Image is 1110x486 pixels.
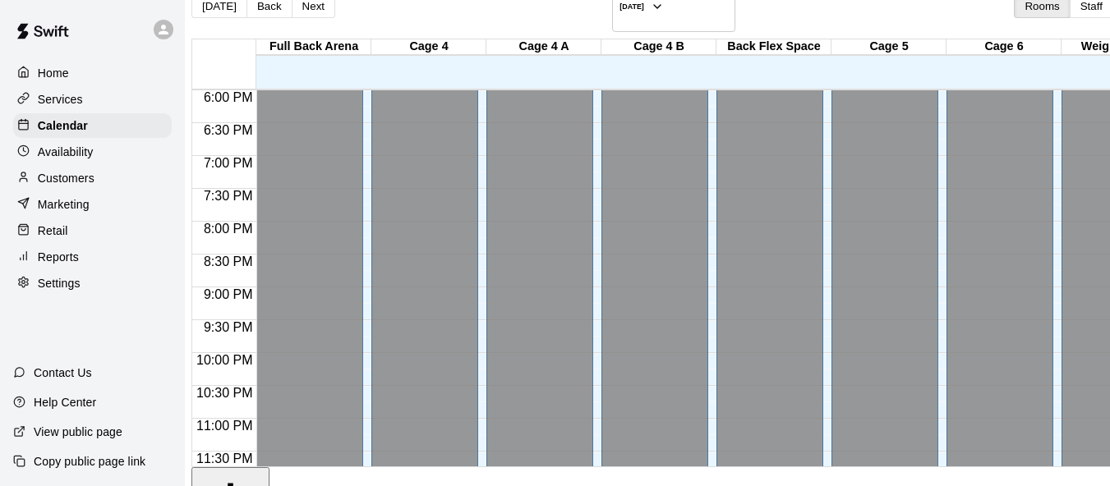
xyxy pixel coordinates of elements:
[192,386,256,400] span: 10:30 PM
[13,61,172,85] a: Home
[34,364,92,381] p: Contact Us
[200,123,257,137] span: 6:30 PM
[192,353,256,367] span: 10:00 PM
[601,25,708,484] div: 5:00 PM – 11:59 PM: Closed
[371,25,478,484] div: 5:00 PM – 11:59 PM: Closed
[716,39,831,55] div: Back Flex Space
[946,39,1062,55] div: Cage 6
[200,254,257,268] span: 8:30 PM
[34,394,96,410] p: Help Center
[13,166,172,190] a: Customers
[38,249,79,265] p: Reports
[34,453,145,470] p: Copy public page link
[371,39,486,55] div: Cage 4
[13,113,172,138] a: Calendar
[200,287,257,301] span: 9:00 PM
[200,156,257,170] span: 7:00 PM
[192,419,256,433] span: 11:00 PM
[831,25,938,484] div: 5:00 PM – 11:59 PM: Closed
[38,91,83,108] p: Services
[34,424,122,440] p: View public page
[256,25,363,484] div: 5:00 PM – 11:59 PM: Closed
[38,117,88,134] p: Calendar
[200,320,257,334] span: 9:30 PM
[601,39,716,55] div: Cage 4 B
[38,275,81,291] p: Settings
[38,170,94,186] p: Customers
[13,87,172,112] a: Services
[38,196,90,213] p: Marketing
[200,222,257,236] span: 8:00 PM
[200,189,257,203] span: 7:30 PM
[619,2,644,11] h6: [DATE]
[13,192,172,217] a: Marketing
[831,39,946,55] div: Cage 5
[946,25,1053,484] div: 5:00 PM – 11:59 PM: Closed
[256,39,371,55] div: Full Back Arena
[486,25,593,484] div: 5:00 PM – 11:59 PM: Closed
[200,90,257,104] span: 6:00 PM
[13,271,172,296] a: Settings
[13,245,172,269] a: Reports
[38,65,69,81] p: Home
[13,140,172,164] a: Availability
[38,144,94,160] p: Availability
[38,222,68,239] p: Retail
[13,218,172,243] a: Retail
[486,39,601,55] div: Cage 4 A
[716,25,823,484] div: 5:00 PM – 11:59 PM: Closed
[192,452,256,465] span: 11:30 PM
